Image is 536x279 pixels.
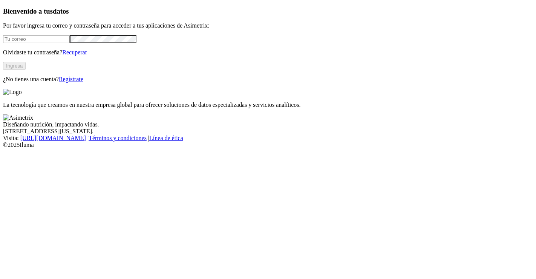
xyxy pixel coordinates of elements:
img: Logo [3,89,22,96]
button: Ingresa [3,62,26,70]
div: Visita : | | [3,135,533,142]
a: Línea de ética [149,135,183,141]
div: Diseñando nutrición, impactando vidas. [3,121,533,128]
a: Términos y condiciones [89,135,147,141]
a: [URL][DOMAIN_NAME] [20,135,86,141]
a: Regístrate [59,76,83,82]
div: [STREET_ADDRESS][US_STATE]. [3,128,533,135]
p: Olvidaste tu contraseña? [3,49,533,56]
input: Tu correo [3,35,70,43]
h3: Bienvenido a tus [3,7,533,15]
p: La tecnología que creamos en nuestra empresa global para ofrecer soluciones de datos especializad... [3,102,533,108]
img: Asimetrix [3,114,33,121]
div: © 2025 Iluma [3,142,533,148]
p: ¿No tienes una cuenta? [3,76,533,83]
span: datos [53,7,69,15]
p: Por favor ingresa tu correo y contraseña para acceder a tus aplicaciones de Asimetrix: [3,22,533,29]
a: Recuperar [62,49,87,55]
